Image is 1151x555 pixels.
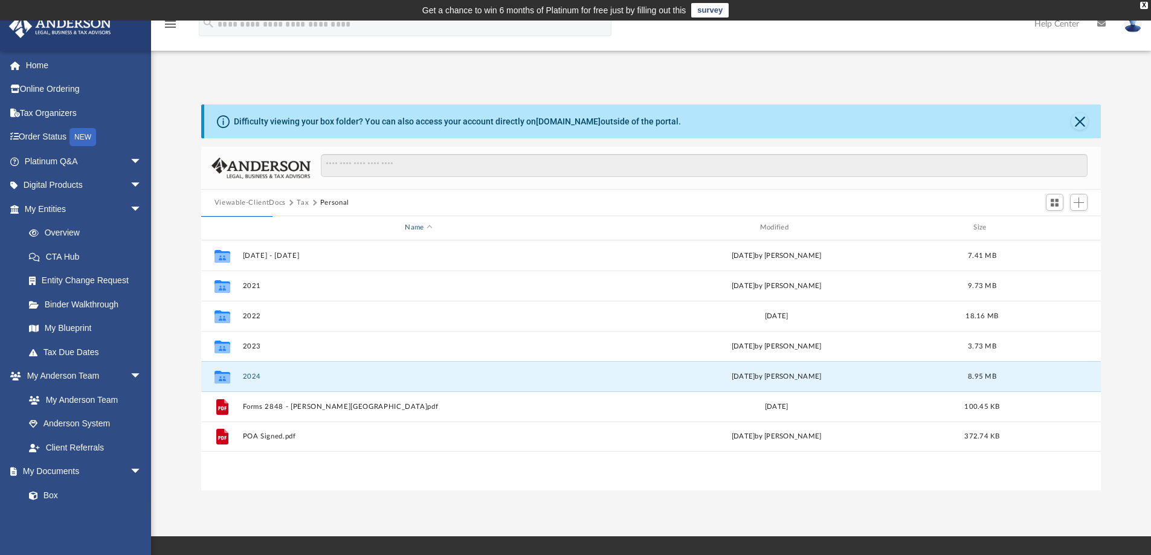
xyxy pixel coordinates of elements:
button: Add [1070,194,1088,211]
div: Get a chance to win 6 months of Platinum for free just by filling out this [422,3,686,18]
a: Tax Due Dates [17,340,160,364]
button: 2022 [242,312,595,320]
span: arrow_drop_down [130,460,154,484]
a: Binder Walkthrough [17,292,160,316]
a: Overview [17,221,160,245]
i: menu [163,17,178,31]
div: Modified [600,222,953,233]
span: 100.45 KB [964,403,999,409]
a: Platinum Q&Aarrow_drop_down [8,149,160,173]
a: My Anderson Teamarrow_drop_down [8,364,154,388]
div: [DATE] by [PERSON_NAME] [600,280,952,291]
div: [DATE] by [PERSON_NAME] [600,371,952,382]
button: [DATE] - [DATE] [242,252,595,260]
a: My Entitiesarrow_drop_down [8,197,160,221]
button: Switch to Grid View [1046,194,1064,211]
a: menu [163,23,178,31]
span: 372.74 KB [964,433,999,440]
div: [DATE] by [PERSON_NAME] [600,250,952,261]
a: Online Ordering [8,77,160,101]
a: Home [8,53,160,77]
a: [DOMAIN_NAME] [536,117,601,126]
div: id [1011,222,1096,233]
a: Tax Organizers [8,101,160,125]
span: arrow_drop_down [130,149,154,174]
button: 2024 [242,373,595,380]
div: Size [958,222,1006,233]
button: Close [1071,113,1088,130]
div: close [1140,2,1148,9]
a: Digital Productsarrow_drop_down [8,173,160,197]
button: 2021 [242,282,595,290]
a: survey [691,3,729,18]
span: 3.73 MB [968,342,996,349]
img: User Pic [1124,15,1142,33]
a: CTA Hub [17,245,160,269]
i: search [202,16,215,30]
a: Entity Change Request [17,269,160,293]
div: Difficulty viewing your box folder? You can also access your account directly on outside of the p... [234,115,681,128]
a: Box [17,483,148,507]
div: id [207,222,237,233]
button: Viewable-ClientDocs [214,197,286,208]
div: [DATE] [600,401,952,412]
button: Forms 2848 - [PERSON_NAME][GEOGRAPHIC_DATA]pdf [242,403,595,411]
a: Client Referrals [17,435,154,460]
a: My Anderson Team [17,388,148,412]
div: [DATE] by [PERSON_NAME] [600,341,952,351]
a: Anderson System [17,412,154,436]
img: Anderson Advisors Platinum Portal [5,14,115,38]
span: arrow_drop_down [130,197,154,222]
button: 2023 [242,342,595,350]
a: Meeting Minutes [17,507,154,531]
div: [DATE] [600,310,952,321]
a: My Documentsarrow_drop_down [8,460,154,484]
span: arrow_drop_down [130,173,154,198]
span: 18.16 MB [966,312,998,319]
span: arrow_drop_down [130,364,154,389]
a: My Blueprint [17,316,154,341]
button: Personal [320,197,349,208]
div: [DATE] by [PERSON_NAME] [600,431,952,442]
button: Tax [297,197,309,208]
div: Name [242,222,595,233]
div: NEW [69,128,96,146]
span: 8.95 MB [968,373,996,379]
a: Order StatusNEW [8,125,160,150]
input: Search files and folders [321,154,1088,177]
button: POA Signed.pdf [242,432,595,440]
div: grid [201,240,1101,490]
span: 7.41 MB [968,252,996,258]
span: 9.73 MB [968,282,996,289]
